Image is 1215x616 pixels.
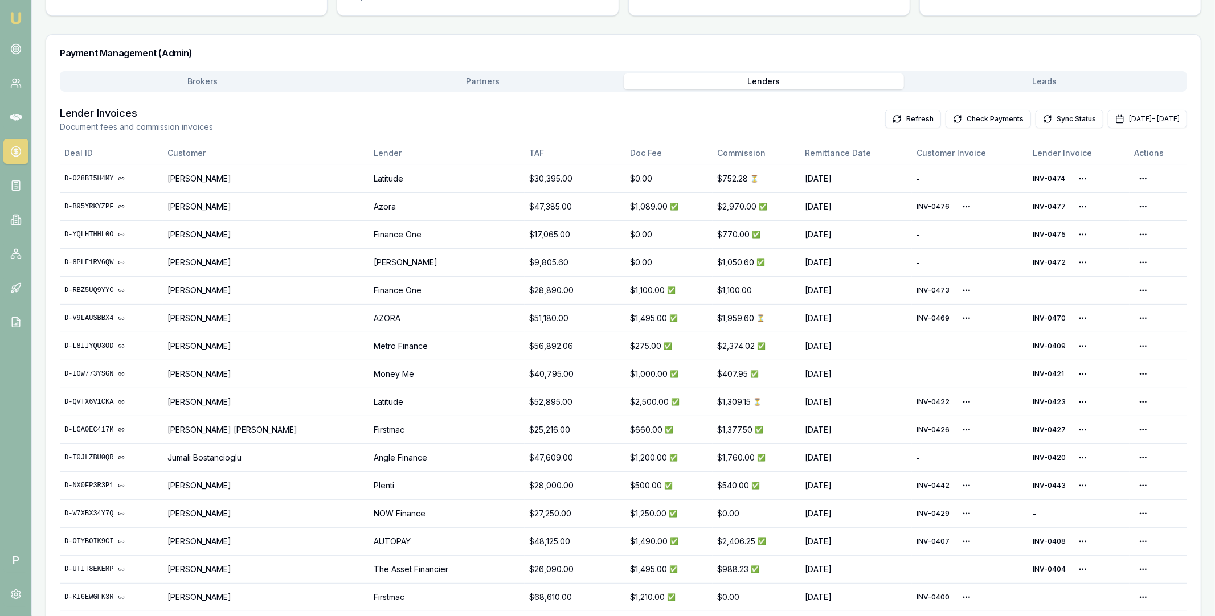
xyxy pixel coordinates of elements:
[64,286,158,295] a: D-RBZ5UQ9YYC
[800,276,912,304] td: [DATE]
[917,565,920,574] span: -
[369,142,525,165] th: Lender
[917,397,953,406] span: DB ID: cmefmz4y7000hvuik27bd87vj Xero ID: 66326655-e539-4335-91ad-127cb6d01d3a
[1028,142,1130,165] th: Lender Invoice
[60,121,213,133] p: Document fees and commission invoices
[800,220,912,248] td: [DATE]
[64,453,158,462] a: D-T0JLZBU0QR
[669,453,678,462] span: Payment Received
[757,342,766,351] span: Payment Received
[800,304,912,332] td: [DATE]
[529,368,621,380] div: $40,795.00
[717,452,796,463] div: $1,760.00
[529,173,621,184] div: $30,395.00
[756,258,765,267] span: Payment Received
[163,360,369,388] td: [PERSON_NAME]
[757,453,766,462] span: Payment Received
[529,285,621,296] div: $28,890.00
[800,332,912,360] td: [DATE]
[369,220,525,248] td: Finance One
[3,548,28,573] span: P
[529,536,621,547] div: $48,125.00
[369,471,525,499] td: Plenti
[1036,110,1103,128] button: Sync Status
[529,340,621,352] div: $56,892.06
[630,229,708,240] div: $0.00
[369,360,525,388] td: Money Me
[163,248,369,276] td: [PERSON_NAME]
[9,11,23,25] img: emu-icon-u.png
[664,342,672,351] span: Payment Received
[917,286,953,295] span: DB ID: cmejnayzk000stzpqotrp5j7w Xero ID: 2b3a77e3-de00-474c-ba25-f81145798fb5
[667,593,676,602] span: Payment Received
[800,192,912,220] td: [DATE]
[163,527,369,555] td: [PERSON_NAME]
[630,340,708,352] div: $275.00
[64,258,158,267] a: D-8PLF1RV6QW
[667,286,676,295] span: Payment Received
[163,192,369,220] td: [PERSON_NAME]
[717,340,796,352] div: $2,374.02
[163,165,369,192] td: [PERSON_NAME]
[917,314,953,323] span: DB ID: cmei8u6e8000cwwyvwo6gcfyc Xero ID: 1e6a4d35-77ab-46f3-82ff-0387305b4478
[753,397,762,406] span: Payment Pending
[670,202,678,211] span: Payment Received
[800,555,912,583] td: [DATE]
[64,425,158,434] a: D-LGA0EC417M
[630,508,708,519] div: $1,250.00
[529,424,621,436] div: $25,216.00
[750,369,759,379] span: Payment Received
[64,397,158,406] a: D-QVTX6V1CKA
[630,536,708,547] div: $1,490.00
[717,424,796,436] div: $1,377.50
[665,425,673,434] span: Payment Received
[529,564,621,575] div: $26,090.00
[1033,314,1069,323] span: DB ID: cmei8u7vh000gwwyvc6z4oms5 Xero ID: 2fc45742-e066-4d13-859b-018ebeb10977
[800,583,912,611] td: [DATE]
[343,73,624,89] button: Partners
[917,202,953,211] span: DB ID: cmep340b7000bflxfddasdwdg Xero ID: 7a0fe1a1-95b3-4da3-b76d-fcd21bc29159
[917,481,953,490] span: DB ID: cmegggngu002v93ymwybq4esx Xero ID: 80c2de6a-5ef4-4b39-b53c-633a20e3678a
[717,201,796,212] div: $2,970.00
[525,142,626,165] th: TAF
[917,231,920,239] span: -
[64,509,158,518] a: D-W7XBX34Y7Q
[369,499,525,527] td: NOW Finance
[163,416,369,443] td: [PERSON_NAME] [PERSON_NAME]
[1033,537,1069,546] span: DB ID: cmearhkvj000cbiwed9d25e8q Xero ID: 08c57c77-8eac-46ff-a3f1-e75f77d32e24
[750,174,759,183] span: Payment Pending
[630,480,708,491] div: $500.00
[624,73,905,89] button: Lenders
[369,388,525,416] td: Latitude
[671,397,680,406] span: Payment Received
[669,509,677,518] span: Payment Received
[64,174,158,183] a: D-O28BI5H4MY
[1130,142,1187,165] th: Actions
[369,192,525,220] td: Azora
[64,342,158,351] a: D-L8IIYQU3OD
[529,396,621,408] div: $52,895.00
[800,360,912,388] td: [DATE]
[1033,369,1069,379] span: DB ID: cmefmvei3000b1upnrh9w9eqf Xero ID: aef633b5-a160-4a6a-95ec-b4f841cd8963
[912,142,1029,165] th: Customer Invoice
[163,443,369,471] td: Jumali Bostancioglu
[917,342,920,351] span: -
[64,565,158,574] a: D-UTIT8EKEMP
[64,593,158,602] a: D-KI6EWGFK3R
[630,592,708,603] div: $1,210.00
[917,175,920,183] span: -
[64,481,158,490] a: D-NX0FP3R3P1
[1033,481,1069,490] span: DB ID: cmegggpc2002z93ymy020i8pq Xero ID: ebc57002-7f21-4d3c-900d-0c7d46b3720d
[630,173,708,184] div: $0.00
[717,368,796,380] div: $407.95
[800,142,912,165] th: Remittance Date
[630,396,708,408] div: $2,500.00
[64,202,158,211] a: D-B95YRKYZPF
[717,508,796,519] div: $0.00
[64,314,158,323] a: D-V9LAUSBBX4
[64,537,158,546] a: D-OTYBOIK9CI
[163,332,369,360] td: [PERSON_NAME]
[1033,565,1069,574] span: DB ID: cme9qycp7000qzrm4zxa1pe2j Xero ID: ff81b5c5-39c3-4733-9966-58b13e776c8d
[751,481,760,490] span: Payment Received
[529,201,621,212] div: $47,385.00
